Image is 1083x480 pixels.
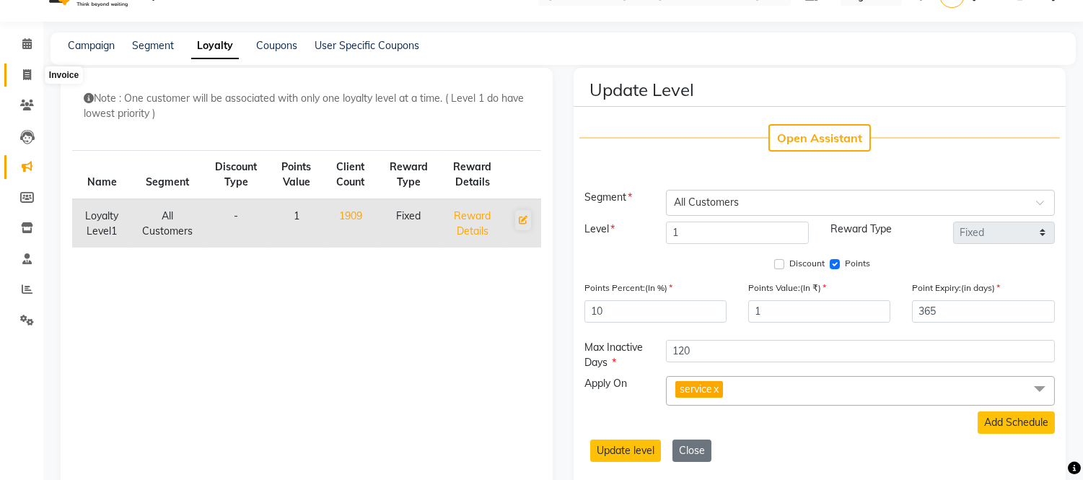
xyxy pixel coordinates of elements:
[339,209,362,222] a: 1909
[768,124,871,152] button: Open Assistant
[315,39,419,52] a: User Specific Coupons
[672,440,711,462] button: Close
[777,131,862,145] span: Open Assistant
[45,66,82,84] div: Invoice
[72,199,131,248] td: Loyalty Level1
[68,39,115,52] a: Campaign
[324,151,377,200] th: Client Count
[845,257,870,270] label: Points
[84,91,530,121] p: Note : One customer will be associated with only one loyalty level at a time. ( Level 1 do have l...
[131,151,203,200] th: Segment
[574,190,656,216] div: Segment
[269,199,324,248] td: 1
[440,151,506,200] th: Reward Details
[574,376,656,406] div: Apply On
[377,151,440,200] th: Reward Type
[191,33,239,59] a: Loyalty
[377,199,440,248] td: Fixed
[978,411,1055,434] button: Add Schedule
[256,39,297,52] a: Coupons
[72,151,131,200] th: Name
[748,282,826,294] label: Points Value:(In ₹)
[449,209,497,239] div: Reward Details
[574,340,656,370] div: Max Inactive Days
[131,199,203,248] td: All Customers
[789,257,825,270] label: Discount
[269,151,324,200] th: Points Value
[820,222,943,244] div: Reward Type
[574,222,656,244] div: Level
[912,282,1000,294] label: Point Expiry:(in days)
[203,151,269,200] th: Discount Type
[132,39,174,52] a: Segment
[203,199,269,248] td: -
[680,383,712,396] span: service
[584,282,672,294] label: Points Percent:(In %)
[590,440,661,462] button: Update level
[712,383,719,396] a: x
